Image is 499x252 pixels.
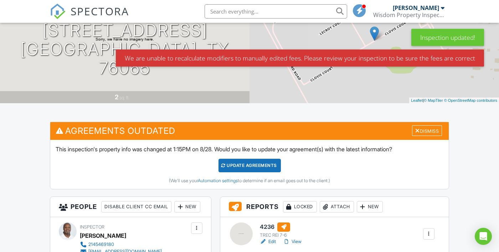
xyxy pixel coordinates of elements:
a: SPECTORA [50,10,129,25]
div: 2145469180 [88,242,114,247]
div: 2 [115,93,118,101]
div: TREC REI 7-6 [260,232,304,238]
a: © OpenStreetMap contributors [444,98,497,103]
h6: 4236 [260,222,304,232]
h3: Agreements Outdated [50,122,449,140]
div: Attach [320,201,354,212]
span: Inspector [80,224,104,230]
div: [PERSON_NAME] [80,230,126,241]
div: New [357,201,383,212]
div: Locked [283,201,317,212]
h1: [STREET_ADDRESS] [GEOGRAPHIC_DATA], TX 76065 [11,21,238,77]
a: View [283,238,302,245]
div: (We'll use your to determine if an email goes out to the client.) [56,178,443,184]
a: 2145469180 [80,241,162,248]
a: 4236 TREC REI 7-6 [260,222,304,238]
h3: Reports [220,197,449,217]
a: Automation settings [198,178,238,183]
div: Open Intercom Messenger [475,228,492,245]
input: Search everything... [205,4,347,19]
div: Wisdom Property Inspections [373,11,444,19]
span: SPECTORA [71,4,129,19]
div: We are unable to recalculate modifiers to manually edited fees. Please review your inspection to ... [116,49,484,67]
a: Leaflet [411,98,423,103]
div: | [409,98,499,104]
div: Dismiss [412,125,442,136]
div: This inspection's property info was changed at 1:15PM on 8/28. Would you like to update your agre... [50,140,449,189]
img: The Best Home Inspection Software - Spectora [50,4,66,19]
div: Inspection updated! [411,29,484,46]
span: sq. ft. [119,95,129,100]
a: © MapTiler [424,98,443,103]
div: Update Agreements [218,159,281,172]
div: [PERSON_NAME] [393,4,439,11]
h3: People [50,197,211,217]
div: New [174,201,200,212]
div: Disable Client CC Email [101,201,171,212]
a: Edit [260,238,276,245]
